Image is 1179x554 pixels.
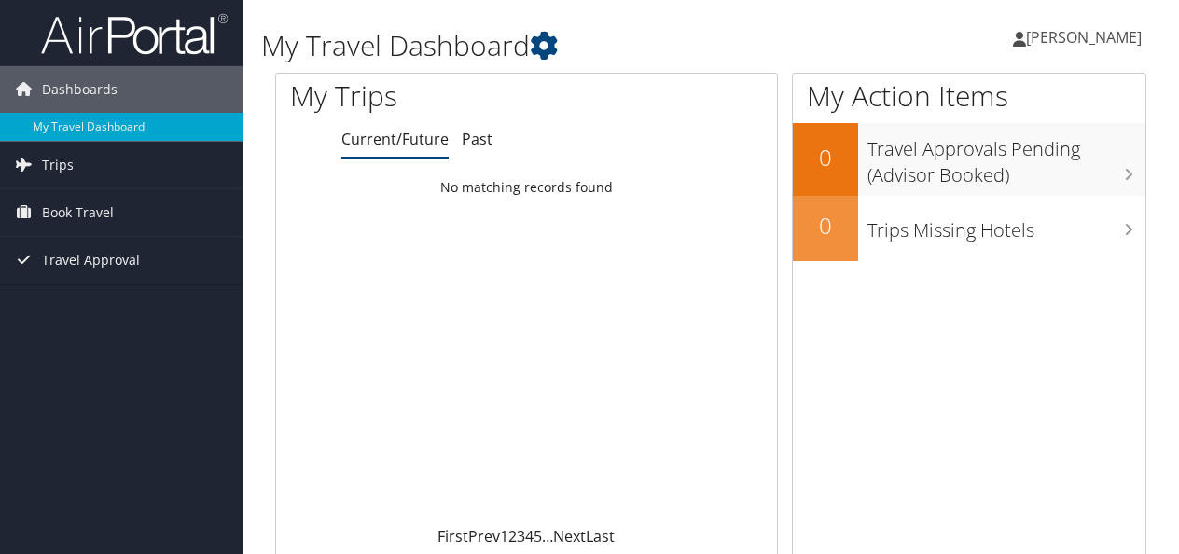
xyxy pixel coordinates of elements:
span: Dashboards [42,66,118,113]
span: Trips [42,142,74,188]
a: Next [553,526,586,547]
span: Book Travel [42,189,114,236]
a: Last [586,526,615,547]
a: 1 [500,526,508,547]
a: Current/Future [341,129,449,149]
a: 3 [517,526,525,547]
h1: My Trips [290,76,554,116]
a: First [437,526,468,547]
a: 5 [534,526,542,547]
td: No matching records found [276,171,777,204]
a: 2 [508,526,517,547]
span: Travel Approval [42,237,140,284]
img: airportal-logo.png [41,12,228,56]
a: 0Travel Approvals Pending (Advisor Booked) [793,123,1145,195]
h1: My Travel Dashboard [261,26,861,65]
h3: Travel Approvals Pending (Advisor Booked) [867,127,1145,188]
h3: Trips Missing Hotels [867,208,1145,243]
a: 4 [525,526,534,547]
h2: 0 [793,210,858,242]
h1: My Action Items [793,76,1145,116]
a: 0Trips Missing Hotels [793,196,1145,261]
a: Prev [468,526,500,547]
h2: 0 [793,142,858,173]
span: … [542,526,553,547]
span: [PERSON_NAME] [1026,27,1142,48]
a: [PERSON_NAME] [1013,9,1160,65]
a: Past [462,129,492,149]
